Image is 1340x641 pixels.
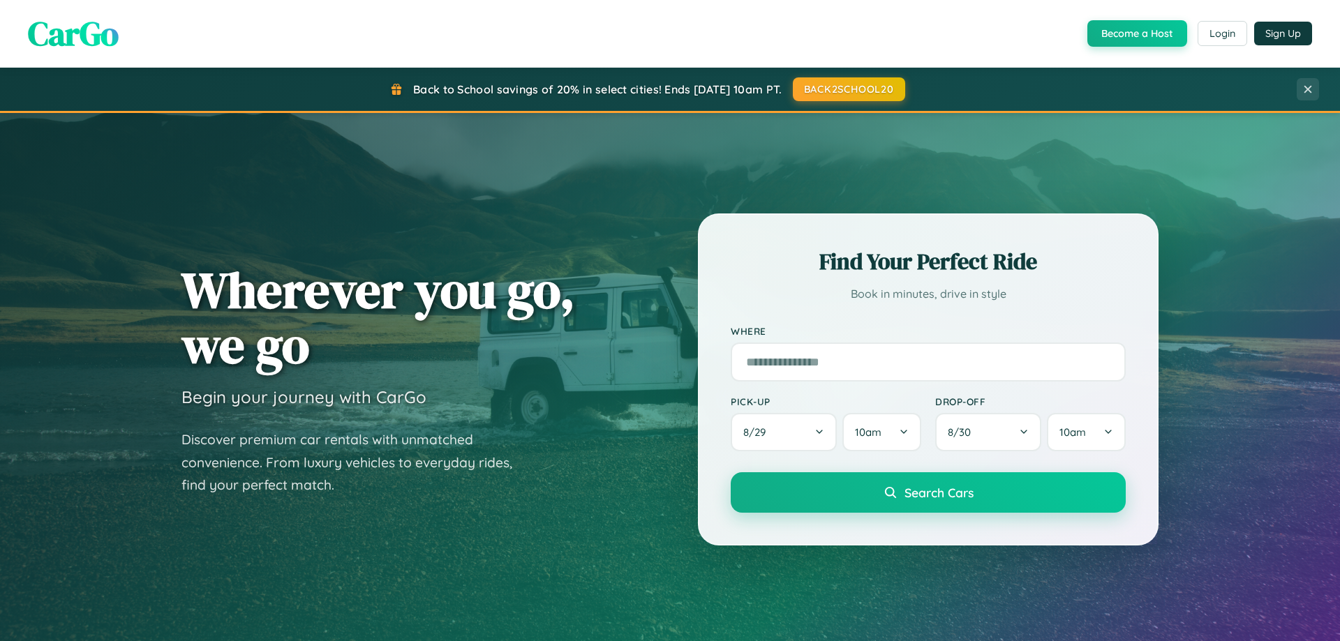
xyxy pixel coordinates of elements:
label: Pick-up [731,395,921,407]
button: Search Cars [731,472,1126,513]
button: Login [1198,21,1247,46]
span: 8 / 29 [743,425,773,439]
span: 8 / 30 [948,425,978,439]
span: 10am [855,425,881,439]
label: Where [731,325,1126,337]
button: 10am [842,413,921,451]
h3: Begin your journey with CarGo [181,386,426,407]
button: 10am [1047,413,1126,451]
span: Search Cars [904,485,974,500]
p: Discover premium car rentals with unmatched convenience. From luxury vehicles to everyday rides, ... [181,428,530,497]
label: Drop-off [935,395,1126,407]
button: Become a Host [1087,20,1187,47]
button: 8/30 [935,413,1041,451]
button: BACK2SCHOOL20 [793,77,905,101]
span: 10am [1059,425,1086,439]
span: CarGo [28,10,119,56]
p: Book in minutes, drive in style [731,284,1126,304]
button: 8/29 [731,413,837,451]
span: Back to School savings of 20% in select cities! Ends [DATE] 10am PT. [413,82,782,96]
button: Sign Up [1254,22,1312,45]
h2: Find Your Perfect Ride [731,246,1126,277]
h1: Wherever you go, we go [181,262,575,372]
